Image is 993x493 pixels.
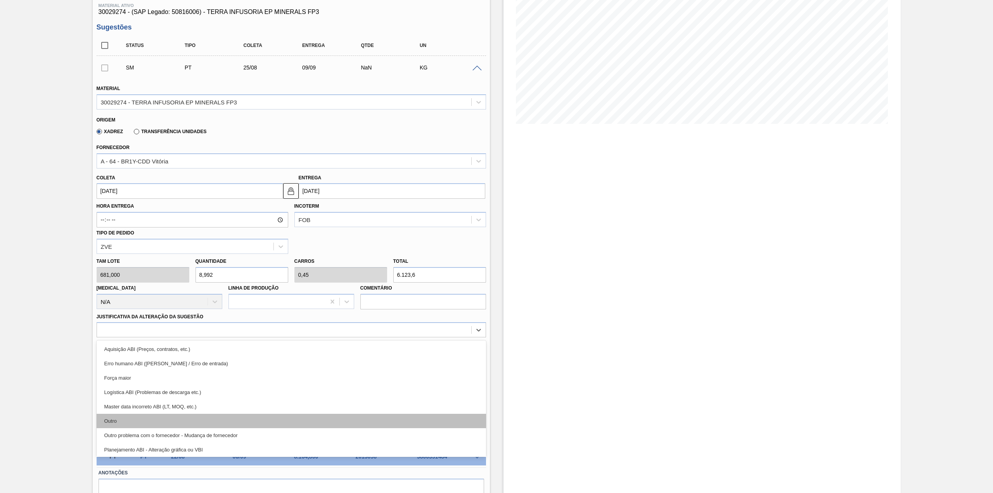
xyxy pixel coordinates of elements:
[101,158,168,164] div: A - 64 - BR1Y-CDD Vitória
[418,64,485,71] div: KG
[359,64,426,71] div: NaN
[97,371,486,385] div: Força maior
[418,43,485,48] div: UN
[97,399,486,414] div: Master data incorreto ABI (LT, MOQ, etc.)
[101,243,112,250] div: ZVE
[359,43,426,48] div: Qtde
[97,356,486,371] div: Erro humano ABI ([PERSON_NAME] / Erro de entrada)
[241,64,308,71] div: 25/08/2025
[99,3,484,8] span: Material ativo
[183,64,250,71] div: Pedido de Transferência
[294,203,319,209] label: Incoterm
[97,428,486,443] div: Outro problema com o fornecedor - Mudança de fornecedor
[97,342,486,356] div: Aquisição ABI (Preços, contratos, etc.)
[97,339,486,351] label: Observações
[97,230,134,236] label: Tipo de pedido
[294,259,315,264] label: Carros
[299,183,485,199] input: dd/mm/yyyy
[134,129,206,134] label: Transferência Unidades
[124,64,191,71] div: Sugestão Manual
[97,117,116,123] label: Origem
[360,283,486,294] label: Comentário
[300,64,367,71] div: 09/09/2025
[241,43,308,48] div: Coleta
[97,175,115,181] label: Coleta
[97,183,283,199] input: dd/mm/yyyy
[101,99,237,105] div: 30029274 - TERRA INFUSORIA EP MINERALS FP3
[183,43,250,48] div: Tipo
[286,186,296,196] img: locked
[97,256,189,267] label: Tam lote
[195,259,227,264] label: Quantidade
[99,9,484,16] span: 30029274 - (SAP Legado: 50816006) - TERRA INFUSORIA EP MINERALS FP3
[97,129,123,134] label: Xadrez
[97,23,486,31] h3: Sugestões
[97,145,130,150] label: Fornecedor
[124,43,191,48] div: Status
[97,385,486,399] div: Logística ABI (Problemas de descarga etc.)
[97,414,486,428] div: Outro
[299,175,322,181] label: Entrega
[393,259,408,264] label: Total
[283,183,299,199] button: locked
[99,467,484,479] label: Anotações
[97,443,486,457] div: Planejamento ABI - Alteração gráfica ou VBI
[97,86,120,91] label: Material
[299,217,311,223] div: FOB
[300,43,367,48] div: Entrega
[97,314,204,319] label: Justificativa da Alteração da Sugestão
[228,285,279,291] label: Linha de Produção
[97,201,288,212] label: Hora Entrega
[97,285,136,291] label: [MEDICAL_DATA]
